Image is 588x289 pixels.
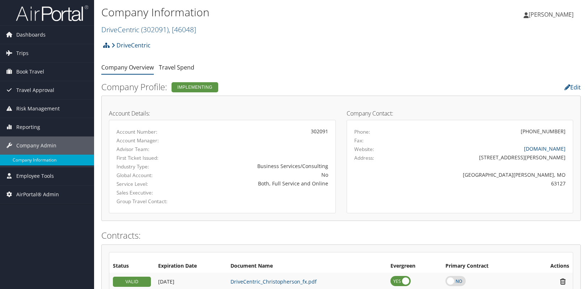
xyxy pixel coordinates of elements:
div: 302091 [191,127,328,135]
div: [PHONE_NUMBER] [521,127,566,135]
img: airportal-logo.png [16,5,88,22]
th: Primary Contract [442,260,528,273]
div: [GEOGRAPHIC_DATA][PERSON_NAME], MO [410,171,566,179]
a: [DOMAIN_NAME] [524,145,566,152]
h1: Company Information [101,5,421,20]
label: Website: [354,146,374,153]
a: Edit [564,83,581,91]
span: AirPortal® Admin [16,185,59,204]
div: No [191,171,328,179]
span: Reporting [16,118,40,136]
label: First Ticket Issued: [117,154,180,162]
label: Industry Type: [117,163,180,170]
a: Company Overview [101,63,154,71]
span: Trips [16,44,29,62]
h2: Contracts: [101,229,581,242]
div: [STREET_ADDRESS][PERSON_NAME] [410,154,566,161]
span: [DATE] [158,278,174,285]
div: 63127 [410,180,566,187]
label: Group Travel Contact: [117,198,180,205]
th: Expiration Date [155,260,227,273]
label: Account Manager: [117,137,180,144]
th: Status [109,260,155,273]
label: Account Number: [117,128,180,135]
label: Phone: [354,128,370,135]
i: Remove Contract [557,278,569,285]
span: Travel Approval [16,81,54,99]
a: [PERSON_NAME] [524,4,581,25]
th: Actions [528,260,573,273]
div: Business Services/Consulting [191,162,328,170]
div: Both, Full Service and Online [191,180,328,187]
span: Employee Tools [16,167,54,185]
div: Add/Edit Date [158,278,223,285]
label: Fax: [354,137,364,144]
span: Book Travel [16,63,44,81]
label: Global Account: [117,172,180,179]
span: Company Admin [16,137,56,155]
span: , [ 46048 ] [169,25,196,34]
span: Dashboards [16,26,46,44]
a: DriveCentric_Christopherson_fx.pdf [230,278,317,285]
a: DriveCentric [101,25,196,34]
h2: Company Profile: [101,81,417,93]
div: VALID [113,277,151,287]
label: Advisor Team: [117,146,180,153]
span: Risk Management [16,100,60,118]
label: Sales Executive: [117,189,180,196]
h4: Company Contact: [347,110,574,116]
label: Service Level: [117,180,180,188]
span: ( 302091 ) [141,25,169,34]
h4: Account Details: [109,110,336,116]
span: [PERSON_NAME] [529,11,574,18]
a: Travel Spend [159,63,194,71]
a: DriveCentric [111,38,151,53]
div: Implementing [172,82,218,92]
th: Document Name [227,260,387,273]
th: Evergreen [387,260,442,273]
label: Address: [354,154,374,162]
